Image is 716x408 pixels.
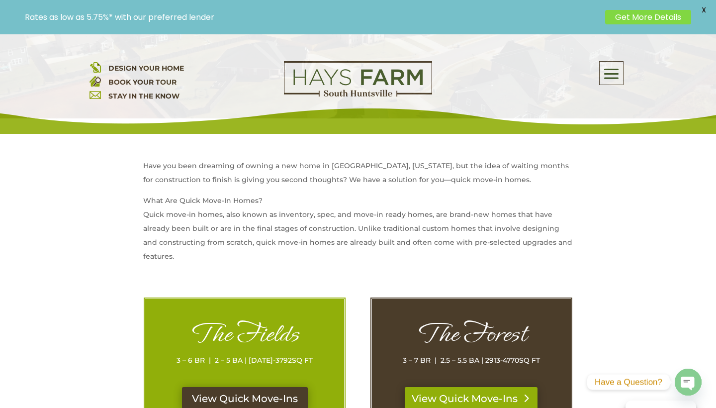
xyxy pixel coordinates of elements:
[284,61,432,97] img: Logo
[108,92,179,101] a: STAY IN THE KNOW
[89,75,101,87] img: book your home tour
[165,319,324,353] h1: The Fields
[25,12,600,22] p: Rates as low as 5.75%* with our preferred lender
[392,319,551,353] h1: The Forest
[143,194,573,270] p: What Are Quick Move-In Homes? Quick move-in homes, also known as inventory, spec, and move-in rea...
[284,90,432,99] a: hays farm homes huntsville development
[177,356,292,365] span: 3 – 6 BR | 2 – 5 BA | [DATE]-3792
[605,10,691,24] a: Get More Details
[696,2,711,17] span: X
[89,61,101,73] img: design your home
[108,64,184,73] a: DESIGN YOUR HOME
[143,159,573,194] p: Have you been dreaming of owning a new home in [GEOGRAPHIC_DATA], [US_STATE], but the idea of wai...
[108,78,177,87] a: BOOK YOUR TOUR
[292,356,313,365] span: SQ FT
[519,356,540,365] span: SQ FT
[392,353,551,367] p: 3 – 7 BR | 2.5 – 5.5 BA | 2913-4770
